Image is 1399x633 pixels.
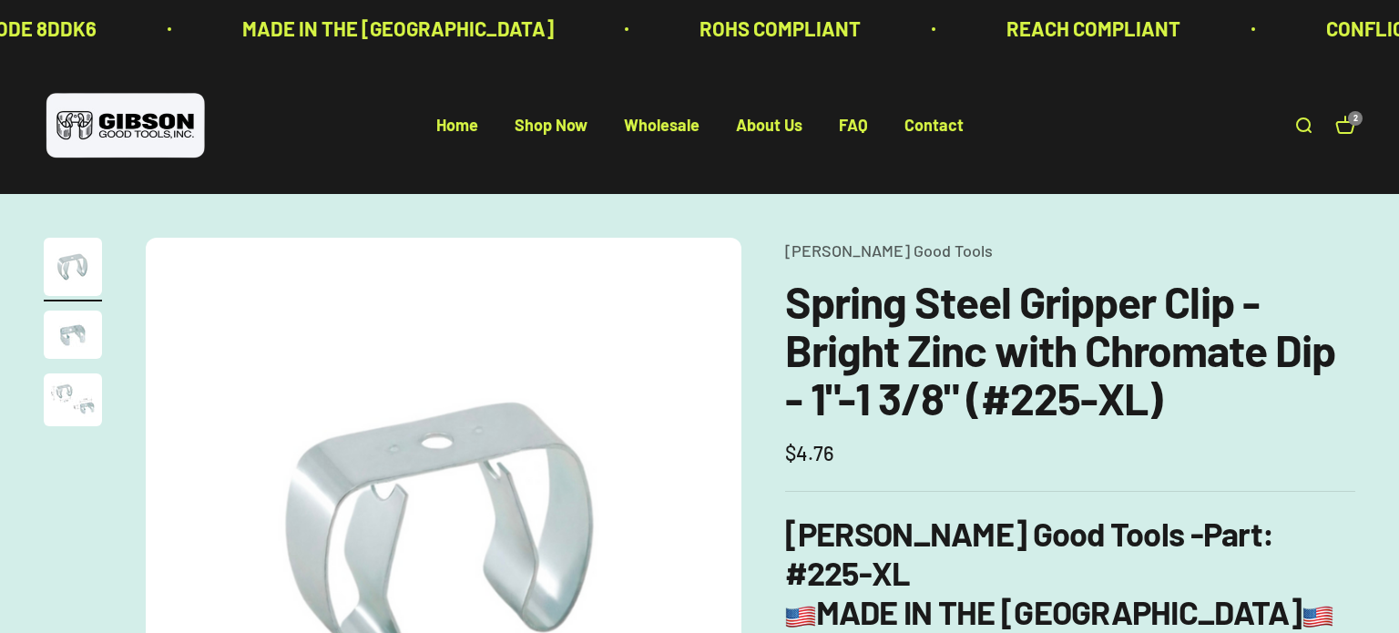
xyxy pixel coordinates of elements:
[44,311,102,364] button: Go to item 2
[44,373,102,432] button: Go to item 3
[785,592,1333,631] b: MADE IN THE [GEOGRAPHIC_DATA]
[736,116,802,136] a: About Us
[436,116,478,136] a: Home
[240,13,551,45] p: MADE IN THE [GEOGRAPHIC_DATA]
[515,116,587,136] a: Shop Now
[1004,13,1178,45] p: REACH COMPLIANT
[1203,514,1262,553] span: Part
[624,116,699,136] a: Wholesale
[785,437,834,469] sale-price: $4.76
[44,311,102,359] img: close up of a spring steel gripper clip, tool clip, durable, secure holding, Excellent corrosion ...
[785,514,1262,553] b: [PERSON_NAME] Good Tools -
[44,238,102,296] img: Gripper clip, made & shipped from the USA!
[785,240,993,260] a: [PERSON_NAME] Good Tools
[785,514,1274,592] b: : #225-XL
[785,278,1355,422] h1: Spring Steel Gripper Clip - Bright Zinc with Chromate Dip - 1"-1 3/8" (#225-XL)
[904,116,964,136] a: Contact
[839,116,868,136] a: FAQ
[44,373,102,426] img: close up of a spring steel gripper clip, tool clip, durable, secure holding, Excellent corrosion ...
[1348,111,1363,126] cart-count: 2
[697,13,858,45] p: ROHS COMPLIANT
[44,238,102,301] button: Go to item 1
